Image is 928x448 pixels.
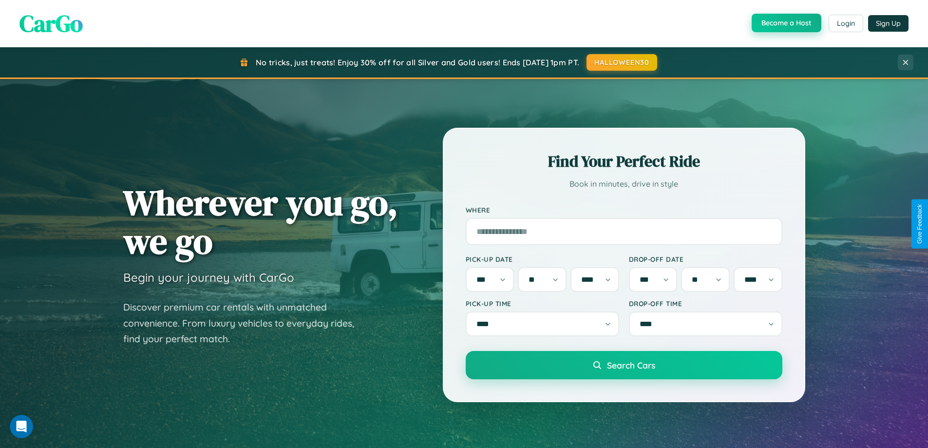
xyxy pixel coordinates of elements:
h1: Wherever you go, we go [123,183,398,260]
p: Discover premium car rentals with unmatched convenience. From luxury vehicles to everyday rides, ... [123,299,367,347]
label: Pick-up Time [466,299,619,308]
h3: Begin your journey with CarGo [123,270,294,285]
button: Login [829,15,863,32]
h2: Find Your Perfect Ride [466,151,782,172]
p: Book in minutes, drive in style [466,177,782,191]
label: Pick-up Date [466,255,619,263]
iframe: Intercom live chat [10,415,33,438]
label: Drop-off Date [629,255,782,263]
button: Sign Up [868,15,909,32]
label: Where [466,206,782,214]
button: Search Cars [466,351,782,379]
div: Give Feedback [916,204,923,244]
span: CarGo [19,7,83,39]
span: Search Cars [607,360,655,370]
span: No tricks, just treats! Enjoy 30% off for all Silver and Gold users! Ends [DATE] 1pm PT. [256,58,579,67]
button: Become a Host [752,14,821,32]
label: Drop-off Time [629,299,782,308]
button: HALLOWEEN30 [587,54,657,71]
